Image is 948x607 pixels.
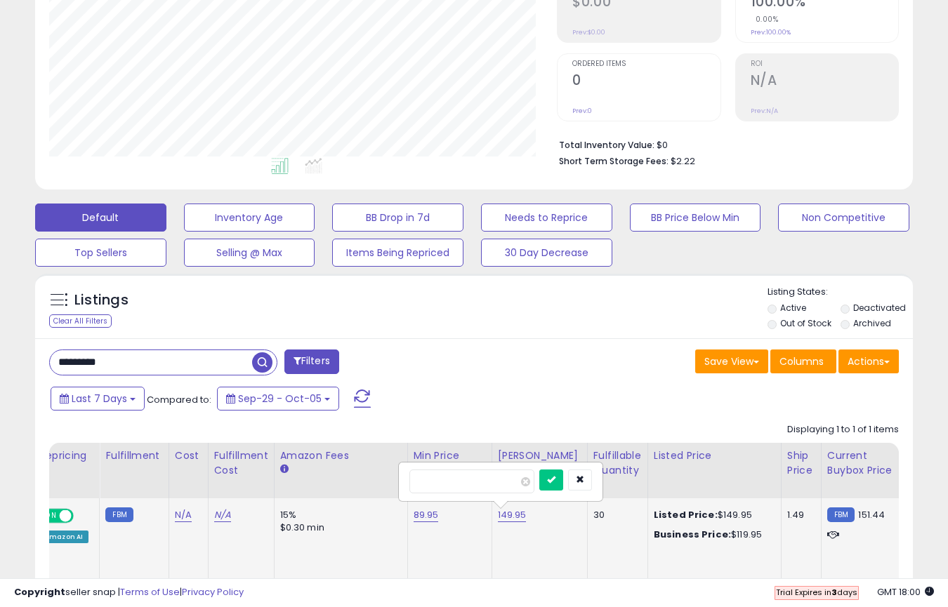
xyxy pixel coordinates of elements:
[853,302,906,314] label: Deactivated
[184,239,315,267] button: Selling @ Max
[751,107,778,115] small: Prev: N/A
[72,510,94,522] span: OFF
[827,507,855,522] small: FBM
[695,349,768,373] button: Save View
[858,508,885,521] span: 151.44
[332,239,463,267] button: Items Being Repriced
[217,387,339,411] button: Sep-29 - Oct-05
[214,448,268,478] div: Fulfillment Cost
[654,448,775,463] div: Listed Price
[49,314,112,328] div: Clear All Filters
[751,14,779,25] small: 0.00%
[787,509,810,521] div: 1.49
[572,28,605,36] small: Prev: $0.00
[72,392,127,406] span: Last 7 Days
[831,587,837,598] b: 3
[559,135,888,152] li: $0
[120,585,180,599] a: Terms of Use
[572,60,720,68] span: Ordered Items
[42,510,60,522] span: ON
[654,508,718,521] b: Listed Price:
[780,302,806,314] label: Active
[776,587,857,598] span: Trial Expires in days
[593,509,637,521] div: 30
[105,448,162,463] div: Fulfillment
[654,528,731,541] b: Business Price:
[280,463,289,476] small: Amazon Fees.
[280,448,402,463] div: Amazon Fees
[877,585,934,599] span: 2025-10-13 18:00 GMT
[14,586,244,599] div: seller snap | |
[284,349,339,374] button: Filters
[280,521,397,534] div: $0.30 min
[214,508,231,522] a: N/A
[827,448,900,478] div: Current Buybox Price
[593,448,642,478] div: Fulfillable Quantity
[414,508,439,522] a: 89.95
[780,317,831,329] label: Out of Stock
[39,531,88,543] div: Amazon AI
[147,393,211,406] span: Compared to:
[572,107,592,115] small: Prev: 0
[768,286,914,299] p: Listing States:
[481,239,612,267] button: 30 Day Decrease
[630,204,761,232] button: BB Price Below Min
[838,349,899,373] button: Actions
[671,154,695,168] span: $2.22
[559,155,669,167] b: Short Term Storage Fees:
[414,448,486,463] div: Min Price
[35,204,166,232] button: Default
[787,448,815,478] div: Ship Price
[787,423,899,436] div: Displaying 1 to 1 of 1 items
[779,354,824,368] span: Columns
[175,508,192,522] a: N/A
[770,349,836,373] button: Columns
[654,528,770,541] div: $119.95
[280,509,397,521] div: 15%
[175,448,202,463] div: Cost
[35,239,166,267] button: Top Sellers
[74,291,129,310] h5: Listings
[238,392,322,406] span: Sep-29 - Oct-05
[853,317,891,329] label: Archived
[498,508,527,522] a: 149.95
[39,448,93,463] div: Repricing
[182,585,244,599] a: Privacy Policy
[778,204,909,232] button: Non Competitive
[332,204,463,232] button: BB Drop in 7d
[498,448,581,463] div: [PERSON_NAME]
[14,585,65,599] strong: Copyright
[481,204,612,232] button: Needs to Reprice
[559,139,654,151] b: Total Inventory Value:
[572,72,720,91] h2: 0
[51,387,145,411] button: Last 7 Days
[751,60,898,68] span: ROI
[751,28,791,36] small: Prev: 100.00%
[184,204,315,232] button: Inventory Age
[654,509,770,521] div: $149.95
[751,72,898,91] h2: N/A
[105,507,133,522] small: FBM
